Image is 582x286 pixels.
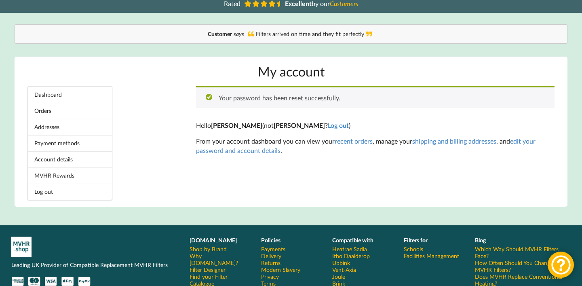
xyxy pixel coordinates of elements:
[332,246,367,252] a: Heatrae Sadia
[475,246,571,259] a: Which Way Should MVHR Filters Face?
[190,246,227,252] a: Shop by Brand
[28,119,112,135] a: Addresses
[196,137,555,155] p: From your account dashboard you can view your , manage your , and .
[196,121,555,130] p: Hello (not ? )
[27,63,555,80] h1: My account
[332,273,345,280] a: Joule
[404,237,428,244] b: Filters for
[475,259,571,273] a: How Often Should You Change Your MVHR Filters?
[261,246,285,252] a: Payments
[234,30,244,37] i: says
[412,137,496,145] a: shipping and billing addresses
[28,167,112,184] a: MVHR Rewards
[332,259,350,266] a: Ubbink
[274,121,325,129] strong: [PERSON_NAME]
[261,273,279,280] a: Privacy
[190,237,237,244] b: [DOMAIN_NAME]
[28,151,112,167] a: Account details
[335,137,373,145] a: recent orders
[190,273,228,280] a: Find your Filter
[261,266,300,273] a: Modern Slavery
[332,252,370,259] a: Itho Daalderop
[190,252,250,266] a: Why [DOMAIN_NAME]?
[261,259,280,266] a: Returns
[208,30,232,37] b: Customer
[23,30,559,38] div: Filters arrived on time and they fit perfectly
[28,135,112,151] a: Payment methods
[28,184,112,200] a: Log out
[328,121,349,129] a: Log out
[261,237,280,244] b: Policies
[332,266,356,273] a: Vent-Axia
[211,121,262,129] strong: [PERSON_NAME]
[404,246,423,252] a: Schools
[28,87,112,103] a: Dashboard
[261,252,281,259] a: Delivery
[332,237,373,244] b: Compatible with
[196,86,555,108] div: Your password has been reset successfully.
[11,237,32,257] img: mvhr-inverted.png
[11,261,178,269] p: Leading UK Provider of Compatible Replacement MVHR Filters
[404,252,459,259] a: Facilities Management
[27,86,186,200] nav: Account pages
[475,237,486,244] b: Blog
[28,103,112,119] a: Orders
[190,266,226,273] a: Filter Designer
